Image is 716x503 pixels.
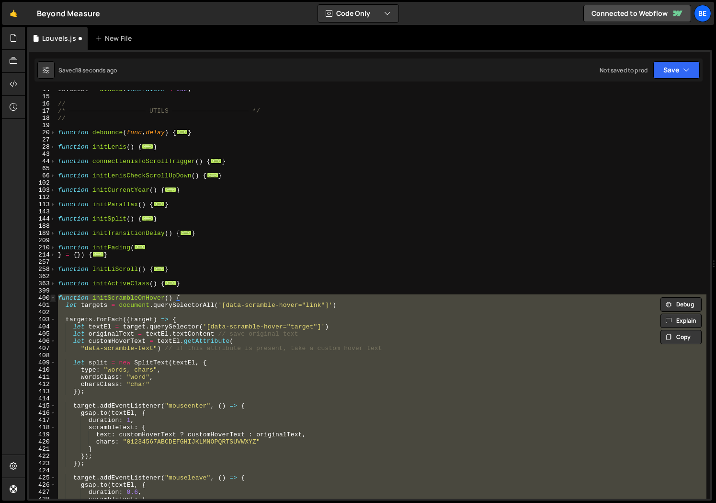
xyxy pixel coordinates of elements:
div: 418 [29,424,56,431]
div: 424 [29,467,56,474]
div: 44 [29,158,56,165]
div: 415 [29,402,56,409]
div: 402 [29,309,56,316]
span: ... [142,216,153,221]
button: Code Only [318,5,398,22]
div: 428 [29,496,56,503]
div: Not saved to prod [600,66,648,74]
a: 🤙 [2,2,25,25]
span: ... [134,245,146,250]
span: ... [92,252,104,257]
div: 189 [29,230,56,237]
div: 16 [29,100,56,107]
div: 103 [29,187,56,194]
div: 414 [29,395,56,402]
span: ... [153,266,165,271]
div: 399 [29,287,56,294]
div: 406 [29,338,56,345]
div: 257 [29,258,56,266]
a: Connected to Webflow [583,5,691,22]
div: 425 [29,474,56,481]
div: 214 [29,251,56,258]
span: ... [165,187,176,192]
div: 401 [29,302,56,309]
div: 18 seconds ago [76,66,117,74]
div: 410 [29,366,56,374]
button: Explain [660,314,702,328]
div: 43 [29,151,56,158]
span: ... [153,201,165,207]
div: Saved [58,66,117,74]
div: 411 [29,374,56,381]
div: 412 [29,381,56,388]
div: 427 [29,489,56,496]
div: 417 [29,417,56,424]
div: 403 [29,316,56,323]
div: 400 [29,294,56,302]
div: 420 [29,438,56,445]
div: 362 [29,273,56,280]
div: 15 [29,93,56,100]
div: 144 [29,215,56,222]
a: Be [694,5,711,22]
div: 143 [29,208,56,215]
div: 65 [29,165,56,172]
button: Copy [660,330,702,344]
div: 113 [29,201,56,208]
span: ... [165,281,176,286]
span: ... [207,173,218,178]
div: New File [95,34,136,43]
div: 209 [29,237,56,244]
div: 188 [29,222,56,230]
span: ... [176,129,188,135]
div: 112 [29,194,56,201]
div: 66 [29,172,56,179]
span: ... [142,144,153,149]
div: 416 [29,409,56,417]
div: 20 [29,129,56,136]
div: 27 [29,136,56,143]
div: 407 [29,345,56,352]
div: 18 [29,115,56,122]
div: 28 [29,143,56,151]
div: 421 [29,445,56,453]
div: 413 [29,388,56,395]
div: 258 [29,266,56,273]
div: 409 [29,359,56,366]
button: Debug [660,297,702,312]
div: Louvels.js [42,34,76,43]
div: 408 [29,352,56,359]
div: 405 [29,330,56,338]
div: 423 [29,460,56,467]
span: ... [211,158,222,164]
div: 17 [29,107,56,115]
div: 210 [29,244,56,251]
div: 363 [29,280,56,287]
div: 422 [29,453,56,460]
div: 419 [29,431,56,438]
div: 19 [29,122,56,129]
div: 426 [29,481,56,489]
div: Beyond Measure [37,8,100,19]
button: Save [653,61,700,79]
span: ... [180,230,192,235]
div: 404 [29,323,56,330]
div: 102 [29,179,56,187]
